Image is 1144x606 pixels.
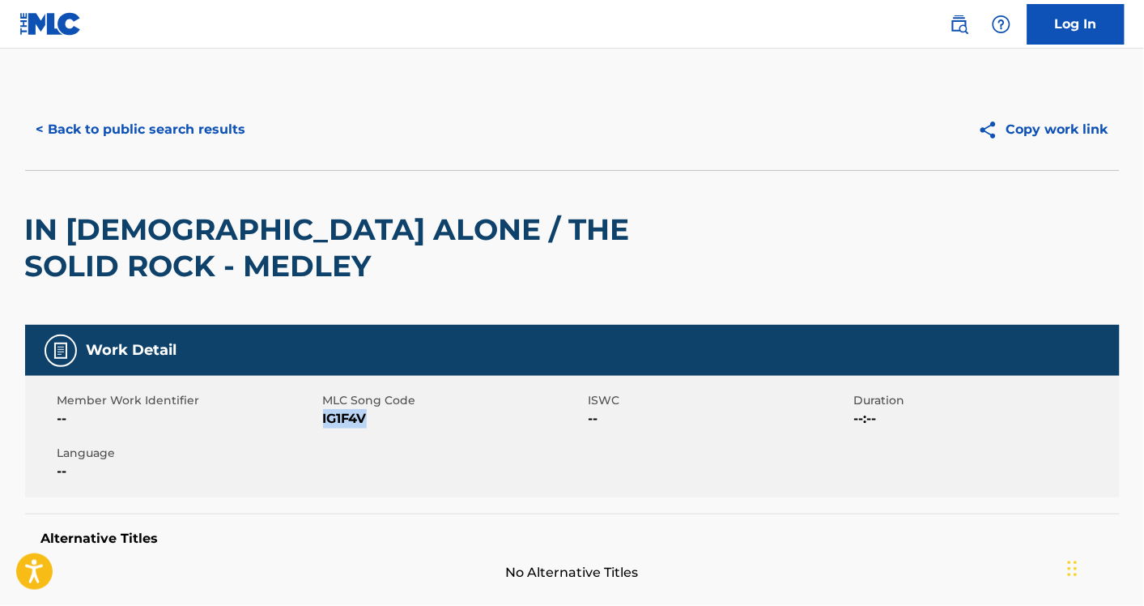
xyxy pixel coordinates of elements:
[985,8,1018,41] div: Help
[323,409,585,429] span: IG1F4V
[1027,4,1125,45] a: Log In
[950,15,969,34] img: search
[25,563,1120,583] span: No Alternative Titles
[978,120,1006,140] img: Copy work link
[854,392,1116,409] span: Duration
[1063,528,1144,606] iframe: Chat Widget
[87,341,177,360] h5: Work Detail
[57,409,319,429] span: --
[41,531,1104,547] h5: Alternative Titles
[323,392,585,409] span: MLC Song Code
[51,341,70,361] img: Work Detail
[57,462,319,481] span: --
[589,392,850,409] span: ISWC
[943,8,976,41] a: Public Search
[57,445,319,462] span: Language
[57,392,319,409] span: Member Work Identifier
[25,211,682,284] h2: IN [DEMOGRAPHIC_DATA] ALONE / THE SOLID ROCK - MEDLEY
[19,12,82,36] img: MLC Logo
[1068,544,1078,593] div: Drag
[25,109,257,150] button: < Back to public search results
[967,109,1120,150] button: Copy work link
[589,409,850,429] span: --
[854,409,1116,429] span: --:--
[992,15,1011,34] img: help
